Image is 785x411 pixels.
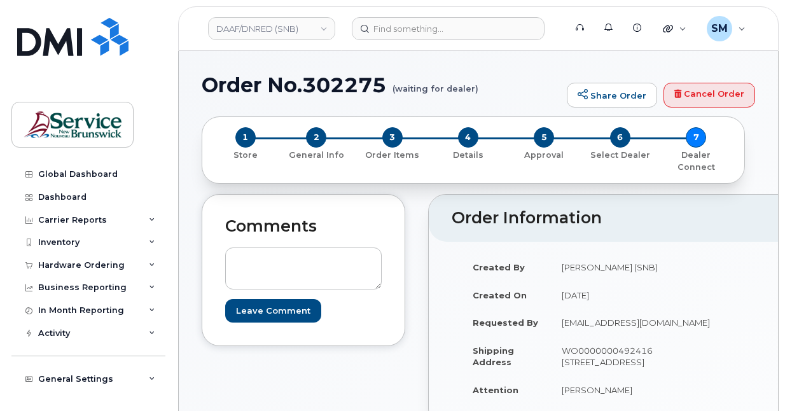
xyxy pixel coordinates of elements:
p: Store [218,150,273,161]
a: 6 Select Dealer [582,148,658,161]
span: 5 [534,127,554,148]
span: 1 [235,127,256,148]
span: 4 [458,127,478,148]
a: Cancel Order [663,83,755,108]
strong: Shipping Address [473,345,514,368]
a: 1 Store [212,148,278,161]
h1: Order No.302275 [202,74,560,96]
p: Order Items [359,150,425,161]
strong: Created On [473,290,527,300]
span: 2 [306,127,326,148]
span: 6 [610,127,630,148]
a: 4 Details [430,148,506,161]
small: (waiting for dealer) [392,74,478,94]
td: [DATE] [550,281,746,309]
p: Details [435,150,501,161]
td: [PERSON_NAME] [550,376,746,404]
h2: Comments [225,218,382,235]
strong: Created By [473,262,525,272]
td: WO0000000492416 [STREET_ADDRESS] [550,337,746,376]
p: General Info [283,150,349,161]
a: Share Order [567,83,657,108]
input: Leave Comment [225,299,321,323]
a: 5 Approval [506,148,582,161]
strong: Requested By [473,317,538,328]
strong: Attention [473,385,518,395]
span: 3 [382,127,403,148]
td: [PERSON_NAME] (SNB) [550,253,746,281]
p: Approval [511,150,577,161]
p: Select Dealer [587,150,653,161]
a: 3 Order Items [354,148,430,161]
td: [EMAIL_ADDRESS][DOMAIN_NAME] [550,309,746,337]
a: 2 General Info [278,148,354,161]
